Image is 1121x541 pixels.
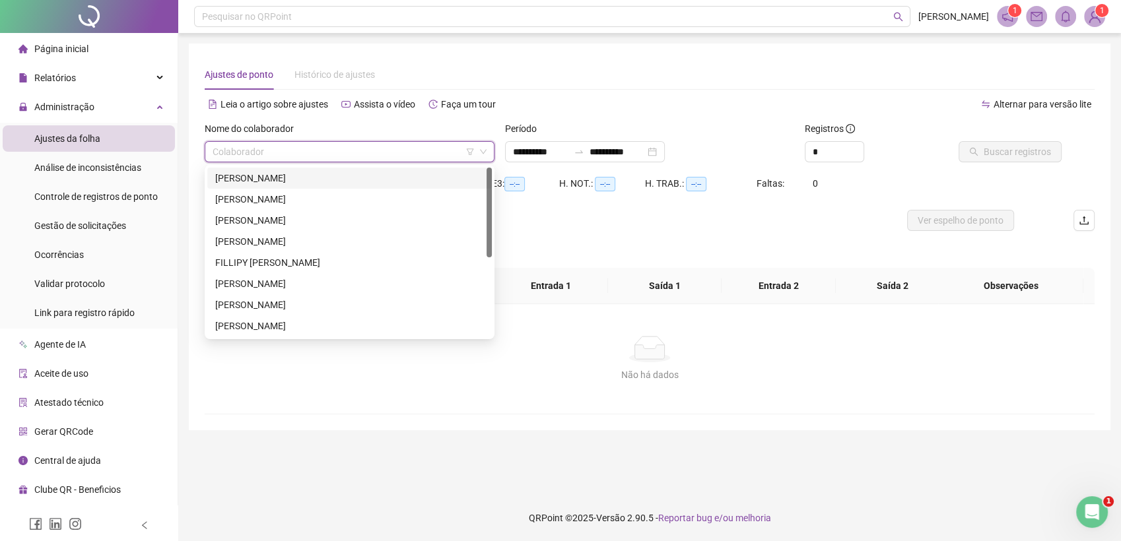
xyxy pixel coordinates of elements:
sup: 1 [1008,4,1021,17]
span: Alternar para versão lite [994,99,1091,110]
div: KAMILLA DOS SANTOS ALVES [207,315,492,336]
span: Versão [596,513,625,523]
th: Entrada 2 [722,268,835,304]
span: Ajustes da folha [34,133,100,144]
span: Clube QR - Beneficios [34,484,121,495]
span: Reportar bug e/ou melhoria [658,513,771,523]
div: ANA PAULA LOURENCO [207,168,492,189]
sup: Atualize o seu contato no menu Meus Dados [1095,4,1108,17]
div: Não há dados [221,367,1079,382]
span: swap [981,100,990,109]
div: [PERSON_NAME] [215,276,484,291]
span: --:-- [595,177,615,191]
span: upload [1079,215,1089,226]
span: file-text [208,100,217,109]
button: Buscar registros [959,141,1062,162]
span: history [428,100,438,109]
div: [PERSON_NAME] [215,319,484,333]
div: DIOGO HENRIQUE DE SOUZA SANTOS [207,231,492,252]
span: Assista o vídeo [354,99,415,110]
div: H. TRAB.: [645,176,757,191]
span: search [893,12,903,22]
th: Entrada 1 [494,268,608,304]
span: Administração [34,102,94,112]
span: 1 [1100,6,1104,15]
span: linkedin [49,517,62,530]
span: youtube [341,100,351,109]
div: [PERSON_NAME] [215,213,484,228]
span: Faltas: [756,178,786,189]
div: H. NOT.: [559,176,645,191]
span: Análise de inconsistências [34,162,141,173]
span: filter [466,148,474,156]
span: Observações [949,278,1073,293]
span: down [479,148,487,156]
span: --:-- [504,177,525,191]
div: [PERSON_NAME] [215,298,484,312]
div: HE 3: [485,176,559,191]
span: Ajustes de ponto [205,69,273,80]
span: home [18,44,28,53]
span: Leia o artigo sobre ajustes [221,99,328,110]
div: BRUNNA MORAES DE SOUSA [207,189,492,210]
label: Nome do colaborador [205,121,302,136]
span: Aceite de uso [34,368,88,379]
span: Faça um tour [441,99,496,110]
span: 0 [812,178,817,189]
span: info-circle [18,456,28,465]
span: Controle de registros de ponto [34,191,158,202]
span: bell [1060,11,1071,22]
span: Página inicial [34,44,88,54]
span: Ocorrências [34,249,84,260]
span: [PERSON_NAME] [918,9,989,24]
button: Ver espelho de ponto [907,210,1014,231]
th: Observações [939,268,1083,304]
span: info-circle [846,124,855,133]
span: Validar protocolo [34,278,105,289]
span: swap-right [574,146,584,157]
th: Saída 1 [608,268,722,304]
span: Registros [805,121,855,136]
span: Central de ajuda [34,455,101,466]
footer: QRPoint © 2025 - 2.90.5 - [178,495,1121,541]
span: instagram [69,517,82,530]
span: Gestão de solicitações [34,220,126,231]
span: solution [18,398,28,407]
span: Agente de IA [34,339,86,350]
span: file [18,73,28,82]
span: qrcode [18,427,28,436]
div: FILLIPY [PERSON_NAME] [215,255,484,270]
span: --:-- [686,177,706,191]
div: [PERSON_NAME] [215,234,484,249]
div: JULIANE FELIZARDA BARROS [207,294,492,315]
span: 1 [1013,6,1017,15]
span: Histórico de ajustes [294,69,375,80]
span: lock [18,102,28,111]
span: Gerar QRCode [34,426,93,437]
div: HARION RODRIGUES DA SILVA [207,273,492,294]
span: audit [18,369,28,378]
span: mail [1031,11,1042,22]
div: CARLA APARECIDA TEIXEIRA DE PAULA GUIMARAES [207,210,492,231]
iframe: Intercom live chat [1076,496,1108,528]
span: Relatórios [34,73,76,83]
th: Saída 2 [836,268,949,304]
div: [PERSON_NAME] [215,171,484,185]
span: gift [18,485,28,494]
span: facebook [29,517,42,530]
span: Link para registro rápido [34,307,135,318]
label: Período [505,121,545,136]
span: to [574,146,584,157]
img: 81079 [1085,7,1104,26]
span: 1 [1103,496,1114,507]
span: left [140,521,149,530]
div: [PERSON_NAME] [215,192,484,207]
span: notification [1002,11,1013,22]
div: FILLIPY AUGUSTO CARDOSO VILELA [207,252,492,273]
span: Atestado técnico [34,397,104,408]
